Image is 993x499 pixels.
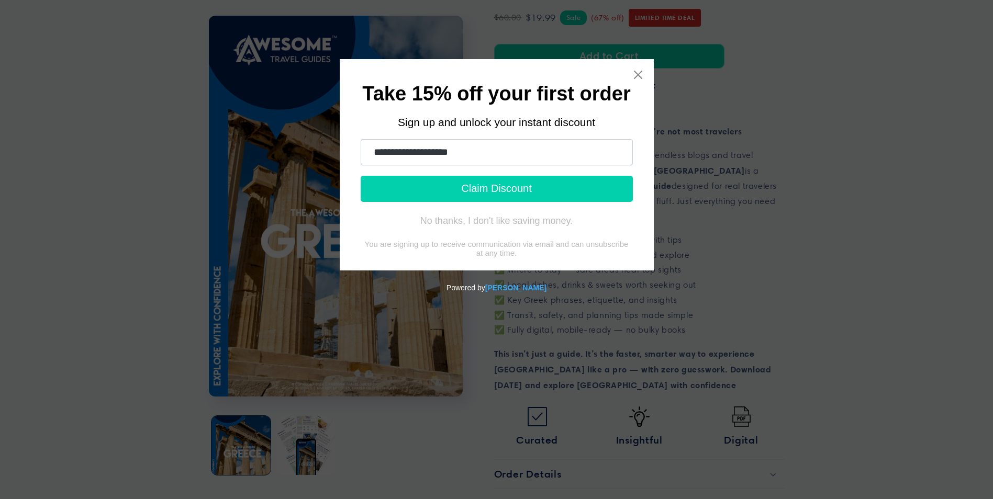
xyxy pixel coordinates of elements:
[361,116,633,129] div: Sign up and unlock your instant discount
[361,85,633,103] h1: Take 15% off your first order
[633,70,643,80] a: Close widget
[4,270,989,305] div: Powered by
[361,240,633,257] div: You are signing up to receive communication via email and can unsubscribe at any time.
[485,283,546,292] a: Powered by Tydal
[361,176,633,202] button: Claim Discount
[420,216,573,226] div: No thanks, I don't like saving money.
